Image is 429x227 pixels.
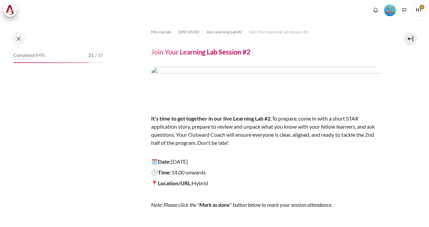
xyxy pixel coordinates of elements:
[206,29,242,35] span: Join Learning Lab #2
[151,29,171,35] span: My courses
[88,52,94,59] span: 21
[151,27,381,37] nav: Navigation bar
[151,47,251,56] h4: Join Your Learning Lab Session #2
[151,169,171,175] strong: 🕑Time:
[178,29,199,35] span: OPO VN B2
[3,3,20,17] a: Architeck Architeck
[151,106,381,155] p: To prepare, come in with a short STAR application story, prepare to review and unpack what you kn...
[151,158,381,166] p: [DATE]
[151,115,272,122] strong: It's time to get together in our live Learning Lab #2.
[249,28,308,36] a: Join Your Learning Lab Session #2
[199,201,230,208] strong: Mark as done
[412,3,426,17] span: HT
[151,180,208,186] span: Hybrid
[151,201,332,208] em: Note: Please click the " " button below to mark your session attendance.
[151,28,171,36] a: My courses
[13,62,89,63] div: 84%
[151,180,192,186] strong: 📍Location/URL:
[171,169,206,175] span: 14.00 onwards
[399,5,409,15] button: Languages
[13,52,45,59] span: Completed 84%
[384,4,396,16] img: Level #4
[412,3,426,17] a: User menu
[381,4,399,16] a: Level #4
[249,29,308,35] span: Join Your Learning Lab Session #2
[178,28,199,36] a: OPO VN B2
[95,52,103,59] span: / 25
[371,5,381,15] div: Show notification window with no new notifications
[151,158,171,165] strong: 🗓️Date:
[206,28,242,36] a: Join Learning Lab #2
[5,5,15,15] img: Architeck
